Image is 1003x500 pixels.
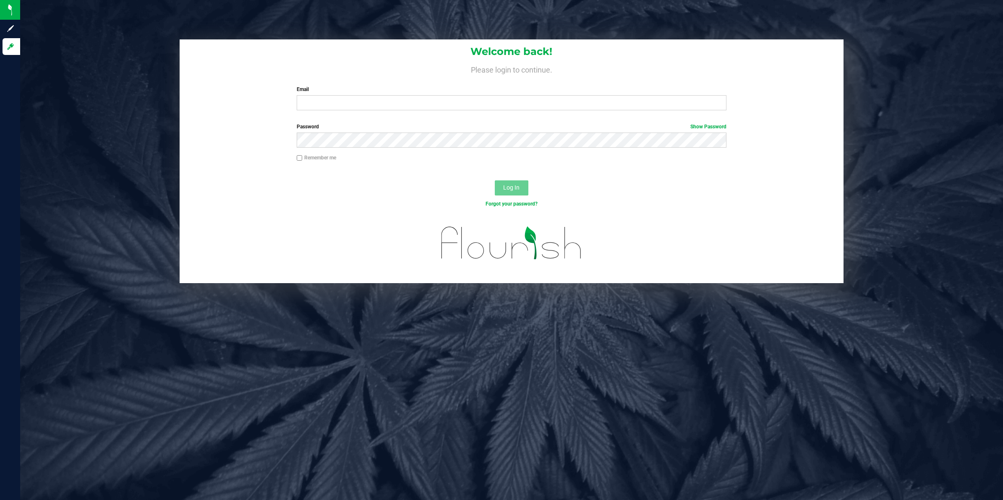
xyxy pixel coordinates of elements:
button: Log In [495,180,528,195]
span: Password [297,124,319,130]
a: Forgot your password? [486,201,538,207]
inline-svg: Log in [6,42,15,51]
a: Show Password [690,124,726,130]
label: Email [297,86,726,93]
input: Remember me [297,155,303,161]
label: Remember me [297,154,336,161]
h4: Please login to continue. [180,64,843,74]
inline-svg: Sign up [6,24,15,33]
img: flourish_logo.svg [428,216,594,270]
span: Log In [503,184,520,191]
h1: Welcome back! [180,46,843,57]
